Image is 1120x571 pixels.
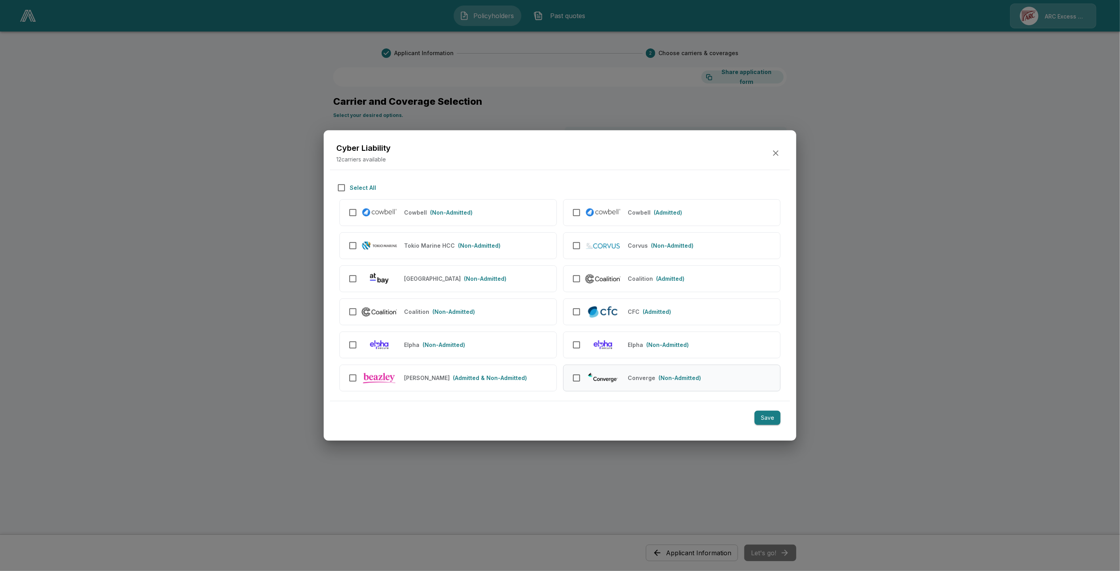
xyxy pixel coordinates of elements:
img: Converge [585,371,621,384]
p: 12 carriers available [336,155,386,163]
p: (Non-Admitted) [646,341,689,349]
p: (Non-Admitted) [658,374,701,382]
p: CFC (Admitted) [628,308,640,316]
img: Tokio Marine HCC [361,241,398,250]
img: At-Bay [361,272,398,285]
img: Coalition [361,306,398,318]
p: (Non-Admitted) [464,274,506,283]
h5: Cyber Liability [336,143,391,154]
img: Elpha [585,338,621,351]
img: Coalition [585,273,621,285]
p: Cowbell (Admitted) [628,208,651,217]
p: Elpha (Non-Admitted) [628,341,643,349]
p: (Non-Admitted) [458,241,501,250]
p: (Non-Admitted) [651,241,694,250]
p: (Admitted) [654,208,682,217]
img: Cowbell [585,206,621,219]
img: CFC [585,304,621,319]
p: (Admitted & Non-Admitted) [453,374,527,382]
img: Beazley [361,371,398,385]
p: At-Bay (Non-Admitted) [404,274,461,283]
p: Coalition (Admitted) [628,274,653,283]
p: (Admitted) [643,308,671,316]
p: (Admitted) [656,274,684,283]
p: Beazley (Admitted & Non-Admitted) [404,374,450,382]
p: Corvus (Non-Admitted) [628,241,648,250]
img: Elpha [361,338,398,351]
p: (Non-Admitted) [423,341,465,349]
p: Elpha (Non-Admitted) [404,341,419,349]
p: Coalition (Non-Admitted) [404,308,429,316]
p: Tokio Marine HCC (Non-Admitted) [404,241,455,250]
p: Converge (Non-Admitted) [628,374,655,382]
p: Cowbell (Non-Admitted) [404,208,427,217]
img: Cowbell [361,206,398,219]
button: Save [755,411,781,425]
p: (Non-Admitted) [430,208,473,217]
p: (Non-Admitted) [432,308,475,316]
p: Select All [350,184,376,192]
img: Corvus [585,241,621,250]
